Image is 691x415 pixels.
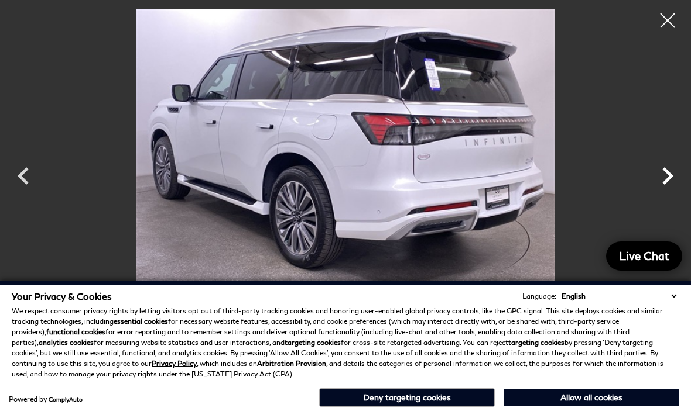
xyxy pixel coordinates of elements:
div: Language: [522,293,556,300]
a: Privacy Policy [152,359,197,368]
strong: Arbitration Provision [257,359,326,368]
strong: essential cookies [114,317,168,326]
strong: targeting cookies [285,338,341,347]
select: Language Select [559,290,679,302]
strong: functional cookies [46,327,105,336]
div: Next [650,153,685,205]
button: Deny targeting cookies [319,388,495,407]
div: Previous [6,153,41,205]
div: Powered by [9,396,83,403]
p: We respect consumer privacy rights by letting visitors opt out of third-party tracking cookies an... [12,306,679,379]
span: Live Chat [613,248,675,263]
a: ComplyAuto [49,396,83,403]
strong: analytics cookies [39,338,94,347]
a: Live Chat [606,241,682,271]
img: New 2025 RADIANT WHITE INFINITI SENSORY 4WD image 11 [59,9,632,321]
strong: targeting cookies [508,338,565,347]
span: Your Privacy & Cookies [12,290,112,302]
button: Allow all cookies [504,389,679,406]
